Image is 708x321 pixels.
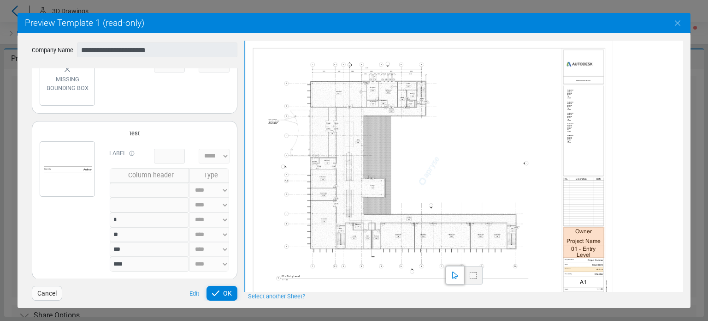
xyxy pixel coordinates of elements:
[109,149,126,157] div: Label
[186,289,199,298] div: Edit
[110,168,189,183] div: Column header
[665,10,690,36] button: Close
[44,75,91,92] div: Missing bounding box
[33,129,236,138] div: test
[244,292,683,301] div: Select another Sheet?
[223,288,232,299] span: OK
[25,18,144,28] span: Preview Template 1 (read-only)
[189,168,229,183] div: Type
[32,46,73,55] div: Company Name
[37,288,57,299] span: Cancel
